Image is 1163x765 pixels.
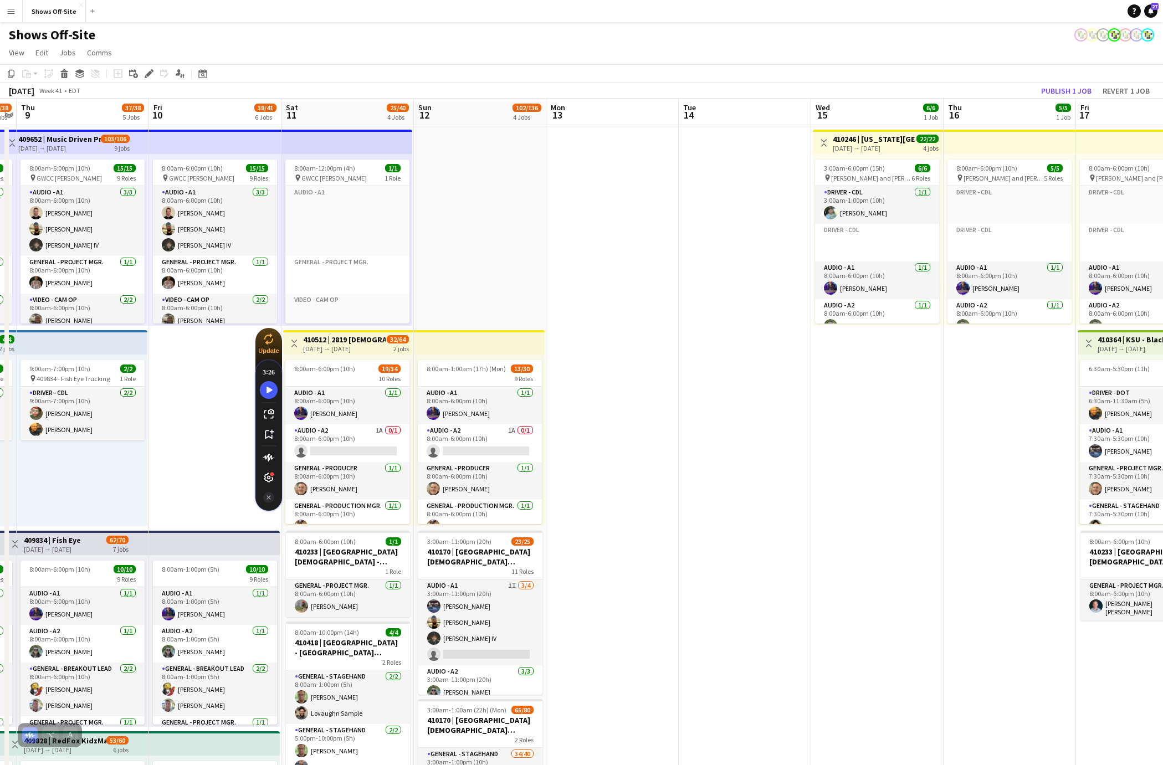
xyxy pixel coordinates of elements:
[1097,28,1110,42] app-user-avatar: Labor Coordinator
[55,45,80,60] a: Jobs
[1119,28,1132,42] app-user-avatar: Labor Coordinator
[1151,3,1159,10] span: 27
[83,45,116,60] a: Comms
[1037,84,1096,98] button: Publish 1 job
[59,48,76,58] span: Jobs
[37,86,64,95] span: Week 41
[1074,28,1088,42] app-user-avatar: Labor Coordinator
[23,1,86,22] button: Shows Off-Site
[35,48,48,58] span: Edit
[1098,84,1154,98] button: Revert 1 job
[9,48,24,58] span: View
[31,45,53,60] a: Edit
[9,85,34,96] div: [DATE]
[1144,4,1157,18] a: 27
[1130,28,1143,42] app-user-avatar: Labor Coordinator
[1141,28,1154,42] app-user-avatar: Labor Coordinator
[4,45,29,60] a: View
[69,86,80,95] div: EDT
[87,48,112,58] span: Comms
[9,27,95,43] h1: Shows Off-Site
[1085,28,1099,42] app-user-avatar: Labor Coordinator
[1108,28,1121,42] app-user-avatar: Labor Coordinator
